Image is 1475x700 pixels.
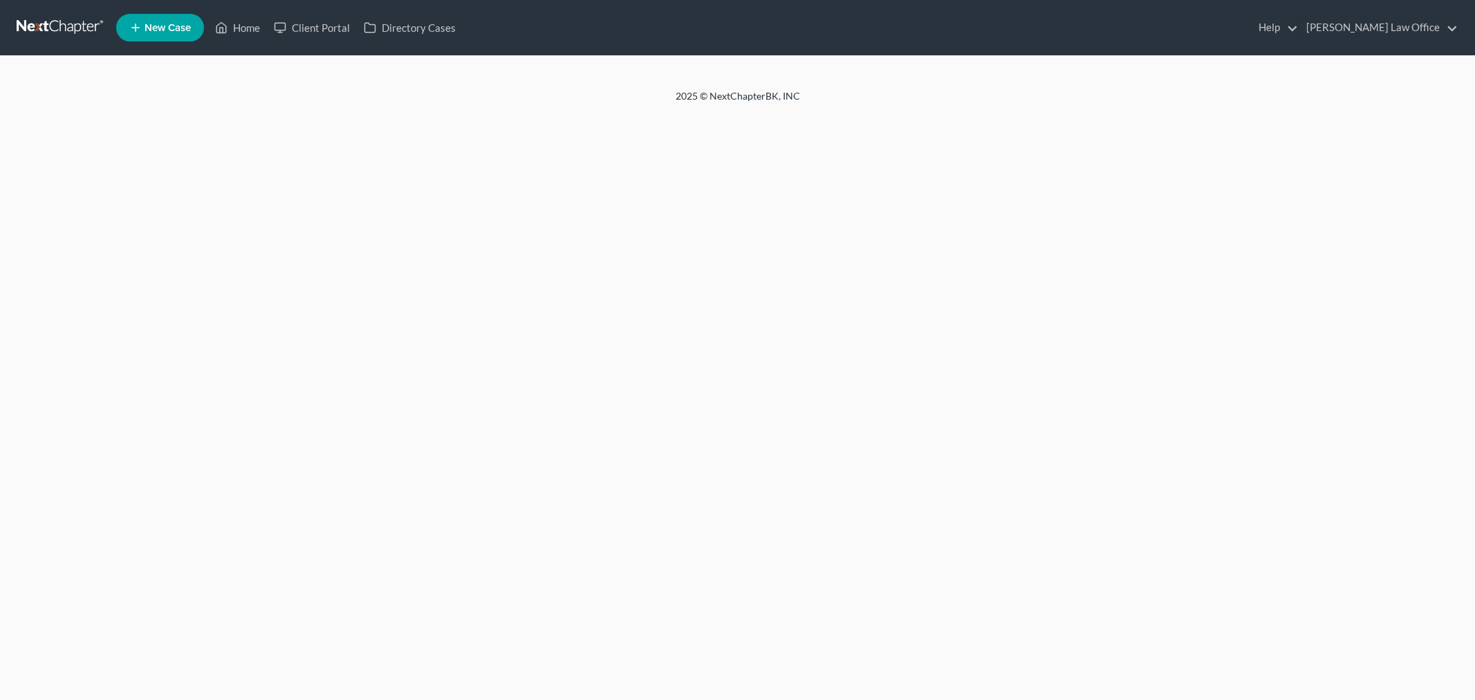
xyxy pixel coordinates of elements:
[267,15,357,40] a: Client Portal
[1252,15,1298,40] a: Help
[357,15,463,40] a: Directory Cases
[344,89,1132,114] div: 2025 © NextChapterBK, INC
[1299,15,1458,40] a: [PERSON_NAME] Law Office
[116,14,204,42] new-legal-case-button: New Case
[208,15,267,40] a: Home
